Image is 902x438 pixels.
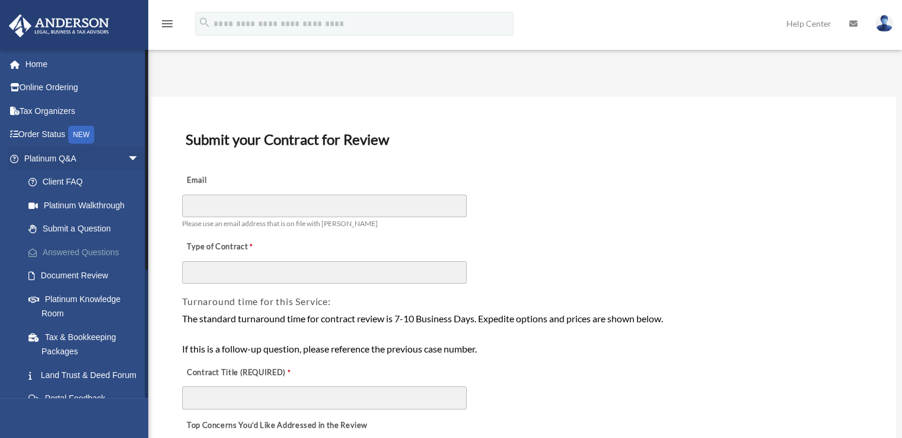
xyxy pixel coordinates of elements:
[17,217,157,241] a: Submit a Question
[17,363,157,387] a: Land Trust & Deed Forum
[160,21,174,31] a: menu
[182,364,301,381] label: Contract Title (REQUIRED)
[17,193,157,217] a: Platinum Walkthrough
[8,123,157,147] a: Order StatusNEW
[181,127,866,152] h3: Submit your Contract for Review
[182,219,378,228] span: Please use an email address that is on file with [PERSON_NAME]
[182,173,301,189] label: Email
[68,126,94,144] div: NEW
[160,17,174,31] i: menu
[5,14,113,37] img: Anderson Advisors Platinum Portal
[8,52,157,76] a: Home
[17,170,157,194] a: Client FAQ
[182,311,865,357] div: The standard turnaround time for contract review is 7-10 Business Days. Expedite options and pric...
[17,240,157,264] a: Answered Questions
[8,99,157,123] a: Tax Organizers
[8,76,157,100] a: Online Ordering
[128,147,151,171] span: arrow_drop_down
[17,287,157,325] a: Platinum Knowledge Room
[17,264,151,288] a: Document Review
[198,16,211,29] i: search
[875,15,893,32] img: User Pic
[17,387,157,411] a: Portal Feedback
[8,147,157,170] a: Platinum Q&Aarrow_drop_down
[182,296,330,307] span: Turnaround time for this Service:
[182,239,301,256] label: Type of Contract
[182,417,371,434] label: Top Concerns You’d Like Addressed in the Review
[17,325,157,363] a: Tax & Bookkeeping Packages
